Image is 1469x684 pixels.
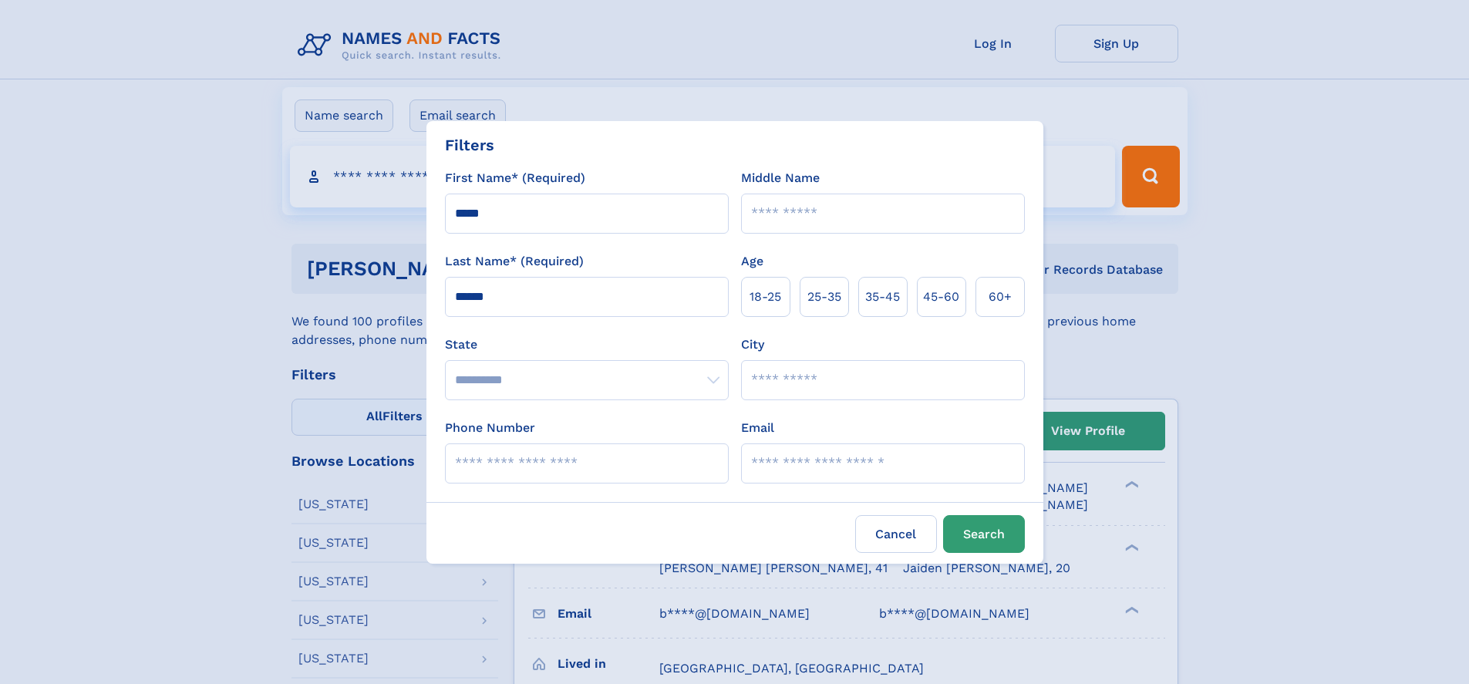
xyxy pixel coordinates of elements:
[445,419,535,437] label: Phone Number
[741,335,764,354] label: City
[445,252,584,271] label: Last Name* (Required)
[989,288,1012,306] span: 60+
[741,419,774,437] label: Email
[855,515,937,553] label: Cancel
[445,133,494,157] div: Filters
[865,288,900,306] span: 35‑45
[445,335,729,354] label: State
[750,288,781,306] span: 18‑25
[445,169,585,187] label: First Name* (Required)
[807,288,841,306] span: 25‑35
[741,169,820,187] label: Middle Name
[741,252,763,271] label: Age
[943,515,1025,553] button: Search
[923,288,959,306] span: 45‑60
